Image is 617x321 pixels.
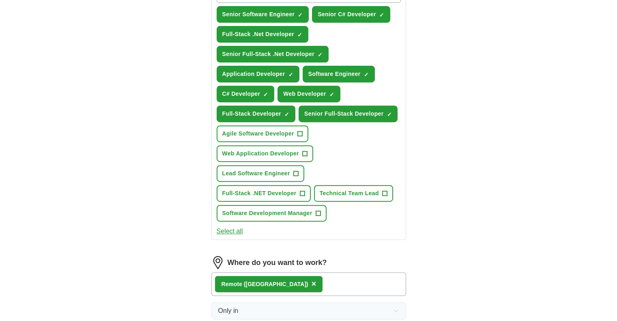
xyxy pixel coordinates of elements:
[387,111,391,118] span: ✓
[217,46,329,62] button: Senior Full-Stack .Net Developer✓
[312,278,316,290] button: ×
[298,12,303,18] span: ✓
[297,32,302,38] span: ✓
[221,280,308,289] div: Remote ([GEOGRAPHIC_DATA])
[318,52,322,58] span: ✓
[263,91,268,98] span: ✓
[312,6,390,23] button: Senior C# Developer✓
[217,185,311,202] button: Full-Stack .NET Developer
[364,71,369,78] span: ✓
[217,165,304,182] button: Lead Software Engineer
[222,10,295,19] span: Senior Software Engineer
[304,110,383,118] span: Senior Full-Stack Developer
[217,145,313,162] button: Web Application Developer
[211,302,406,319] button: Only in
[222,189,297,198] span: Full-Stack .NET Developer
[211,256,224,269] img: location.png
[314,185,393,202] button: Technical Team Lead
[320,189,379,198] span: Technical Team Lead
[222,169,290,178] span: Lead Software Engineer
[222,110,282,118] span: Full-Stack Developer
[217,205,327,222] button: Software Development Manager
[222,70,285,78] span: Application Developer
[217,106,296,122] button: Full-Stack Developer✓
[283,90,326,98] span: Web Developer
[318,10,376,19] span: Senior C# Developer
[217,6,309,23] button: Senior Software Engineer✓
[329,91,334,98] span: ✓
[222,50,314,58] span: Senior Full-Stack .Net Developer
[217,86,275,102] button: C# Developer✓
[218,306,239,316] span: Only in
[217,66,299,82] button: Application Developer✓
[222,90,260,98] span: C# Developer
[217,26,309,43] button: Full-Stack .Net Developer✓
[222,30,295,39] span: Full-Stack .Net Developer
[222,149,299,158] span: Web Application Developer
[303,66,375,82] button: Software Engineer✓
[222,209,312,218] span: Software Development Manager
[288,71,293,78] span: ✓
[222,129,294,138] span: Agile Software Developer
[228,257,327,268] label: Where do you want to work?
[299,106,398,122] button: Senior Full-Stack Developer✓
[312,279,316,288] span: ×
[379,12,384,18] span: ✓
[277,86,340,102] button: Web Developer✓
[217,125,308,142] button: Agile Software Developer
[217,226,243,236] button: Select all
[308,70,361,78] span: Software Engineer
[284,111,289,118] span: ✓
